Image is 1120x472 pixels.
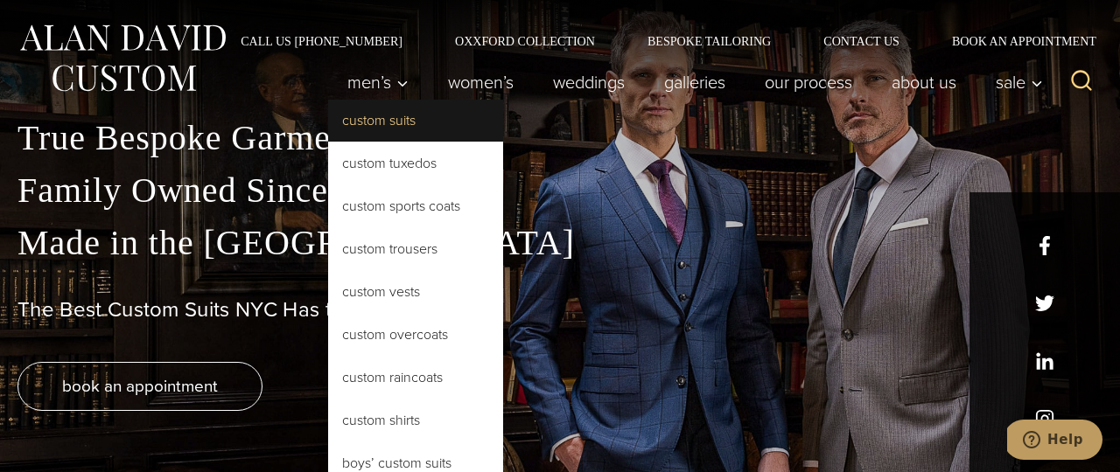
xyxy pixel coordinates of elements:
[926,35,1102,47] a: Book an Appointment
[328,185,503,227] a: Custom Sports Coats
[62,373,218,399] span: book an appointment
[797,35,926,47] a: Contact Us
[976,65,1053,100] button: Sale sub menu toggle
[328,357,503,399] a: Custom Raincoats
[429,65,534,100] a: Women’s
[429,35,621,47] a: Oxxford Collection
[1007,420,1102,463] iframe: Opens a widget where you can chat to one of our agents
[328,271,503,313] a: Custom Vests
[328,314,503,356] a: Custom Overcoats
[328,228,503,270] a: Custom Trousers
[17,19,227,97] img: Alan David Custom
[1060,61,1102,103] button: View Search Form
[645,65,745,100] a: Galleries
[621,35,797,47] a: Bespoke Tailoring
[872,65,976,100] a: About Us
[328,100,503,142] a: Custom Suits
[214,35,1102,47] nav: Secondary Navigation
[745,65,872,100] a: Our Process
[214,35,429,47] a: Call Us [PHONE_NUMBER]
[534,65,645,100] a: weddings
[328,142,503,184] a: Custom Tuxedos
[328,65,429,100] button: Men’s sub menu toggle
[328,399,503,441] a: Custom Shirts
[17,112,1102,269] p: True Bespoke Garments Family Owned Since [DATE] Made in the [GEOGRAPHIC_DATA]
[17,362,262,411] a: book an appointment
[17,297,1102,323] h1: The Best Custom Suits NYC Has to Offer
[328,65,1053,100] nav: Primary Navigation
